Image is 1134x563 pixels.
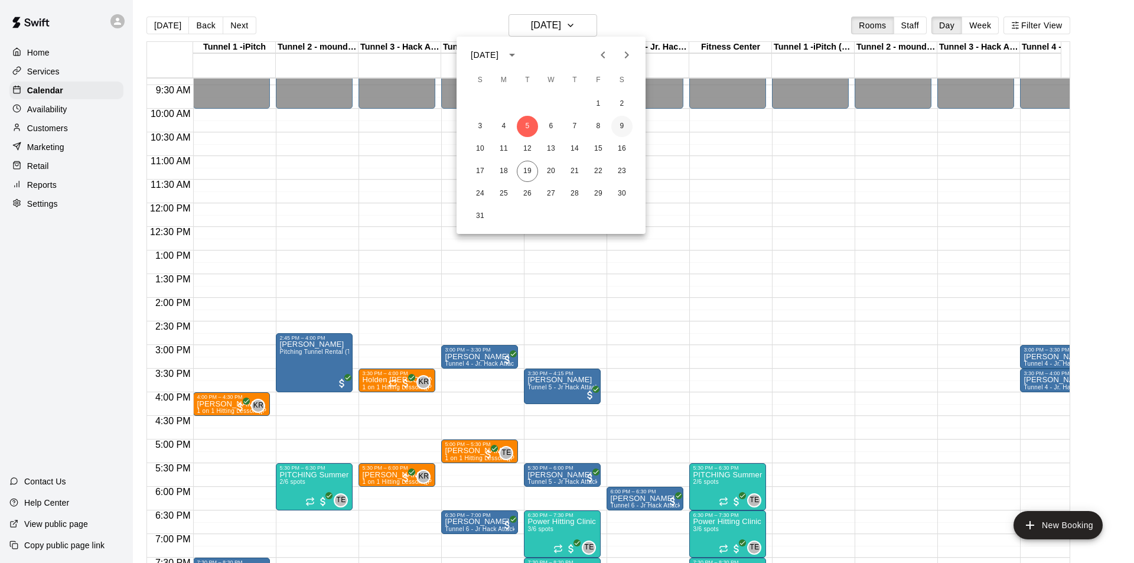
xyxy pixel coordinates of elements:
[611,116,633,137] button: 9
[517,161,538,182] button: 19
[540,69,562,92] span: Wednesday
[502,45,522,65] button: calendar view is open, switch to year view
[470,206,491,227] button: 31
[517,116,538,137] button: 5
[591,43,615,67] button: Previous month
[470,161,491,182] button: 17
[540,116,562,137] button: 6
[611,183,633,204] button: 30
[493,116,514,137] button: 4
[493,138,514,160] button: 11
[540,138,562,160] button: 13
[493,183,514,204] button: 25
[517,69,538,92] span: Tuesday
[471,49,498,61] div: [DATE]
[588,116,609,137] button: 8
[564,161,585,182] button: 21
[470,183,491,204] button: 24
[470,116,491,137] button: 3
[611,69,633,92] span: Saturday
[517,183,538,204] button: 26
[588,93,609,115] button: 1
[588,183,609,204] button: 29
[540,161,562,182] button: 20
[470,69,491,92] span: Sunday
[611,161,633,182] button: 23
[493,69,514,92] span: Monday
[588,161,609,182] button: 22
[611,138,633,160] button: 16
[470,138,491,160] button: 10
[588,138,609,160] button: 15
[493,161,514,182] button: 18
[564,138,585,160] button: 14
[564,183,585,204] button: 28
[540,183,562,204] button: 27
[615,43,638,67] button: Next month
[588,69,609,92] span: Friday
[564,69,585,92] span: Thursday
[517,138,538,160] button: 12
[564,116,585,137] button: 7
[611,93,633,115] button: 2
